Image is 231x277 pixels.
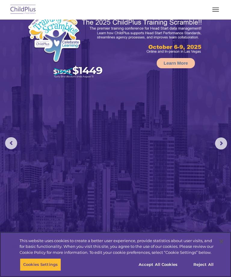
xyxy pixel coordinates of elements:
[215,235,228,248] button: Close
[9,3,37,17] img: ChildPlus by Procare Solutions
[20,238,215,256] div: This website uses cookies to create a better user experience, provide statistics about user visit...
[185,258,222,271] button: Reject All
[135,258,181,271] button: Accept All Cookies
[157,58,195,68] a: Learn More
[20,258,61,271] button: Cookies Settings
